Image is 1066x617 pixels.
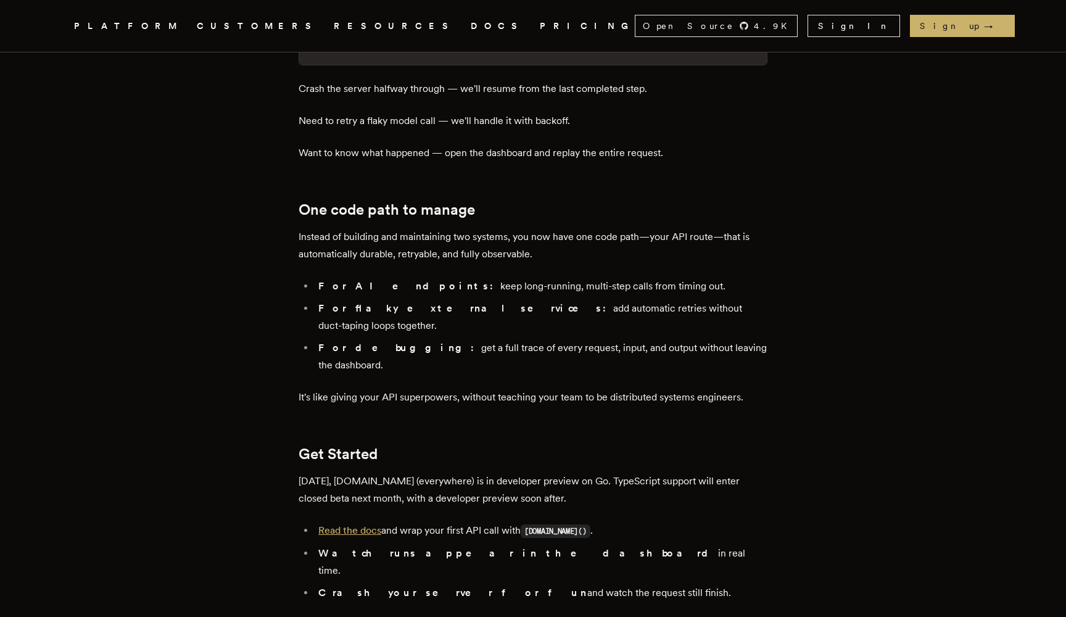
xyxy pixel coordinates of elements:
[299,445,767,463] h2: Get Started
[299,201,767,218] h2: One code path to manage
[318,547,718,559] strong: Watch runs appear in the dashboard
[910,15,1015,37] a: Sign up
[318,587,587,598] strong: Crash your server for fun
[299,112,767,130] p: Need to retry a flaky model call — we'll handle it with backoff.
[540,19,635,34] a: PRICING
[984,20,1005,32] span: →
[299,228,767,263] p: Instead of building and maintaining two systems, you now have one code path—your API route—that i...
[754,20,795,32] span: 4.9 K
[315,339,767,374] li: get a full trace of every request, input, and output without leaving the dashboard.
[197,19,319,34] a: CUSTOMERS
[299,80,767,97] p: Crash the server halfway through — we'll resume from the last completed step.
[315,300,767,334] li: add automatic retries without duct-taping loops together.
[299,473,767,507] p: [DATE], [DOMAIN_NAME] (everywhere) is in developer preview on Go. TypeScript support will enter c...
[315,584,767,602] li: and watch the request still finish.
[521,524,590,538] code: [DOMAIN_NAME]()
[471,19,525,34] a: DOCS
[318,280,500,292] strong: For AI endpoints:
[808,15,900,37] a: Sign In
[318,342,481,354] strong: For debugging:
[318,302,613,314] strong: For flaky external services:
[315,278,767,295] li: keep long-running, multi-step calls from timing out.
[643,20,734,32] span: Open Source
[315,522,767,540] li: and wrap your first API call with .
[299,389,767,406] p: It's like giving your API superpowers, without teaching your team to be distributed systems engin...
[315,545,767,579] li: in real time.
[74,19,182,34] button: PLATFORM
[334,19,456,34] button: RESOURCES
[318,524,381,536] a: Read the docs
[299,144,767,162] p: Want to know what happened — open the dashboard and replay the entire request.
